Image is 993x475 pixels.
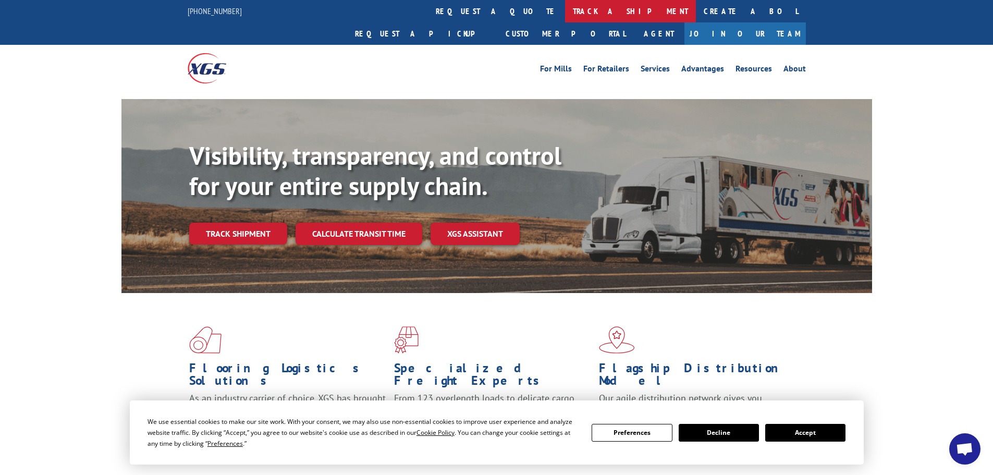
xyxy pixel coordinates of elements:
[583,65,629,76] a: For Retailers
[296,223,422,245] a: Calculate transit time
[188,6,242,16] a: [PHONE_NUMBER]
[783,65,806,76] a: About
[498,22,633,45] a: Customer Portal
[431,223,520,245] a: XGS ASSISTANT
[130,400,864,465] div: Cookie Consent Prompt
[599,392,791,417] span: Our agile distribution network gives you nationwide inventory management on demand.
[189,326,222,354] img: xgs-icon-total-supply-chain-intelligence-red
[641,65,670,76] a: Services
[765,424,845,442] button: Accept
[394,362,591,392] h1: Specialized Freight Experts
[681,65,724,76] a: Advantages
[148,416,579,449] div: We use essential cookies to make our site work. With your consent, we may also use non-essential ...
[684,22,806,45] a: Join Our Team
[189,362,386,392] h1: Flooring Logistics Solutions
[540,65,572,76] a: For Mills
[416,428,455,437] span: Cookie Policy
[949,433,980,465] a: Open chat
[592,424,672,442] button: Preferences
[189,223,287,245] a: Track shipment
[735,65,772,76] a: Resources
[394,392,591,439] p: From 123 overlength loads to delicate cargo, our experienced staff knows the best way to move you...
[599,362,796,392] h1: Flagship Distribution Model
[189,139,561,202] b: Visibility, transparency, and control for your entire supply chain.
[633,22,684,45] a: Agent
[189,392,386,429] span: As an industry carrier of choice, XGS has brought innovation and dedication to flooring logistics...
[394,326,419,354] img: xgs-icon-focused-on-flooring-red
[347,22,498,45] a: Request a pickup
[599,326,635,354] img: xgs-icon-flagship-distribution-model-red
[679,424,759,442] button: Decline
[207,439,243,448] span: Preferences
